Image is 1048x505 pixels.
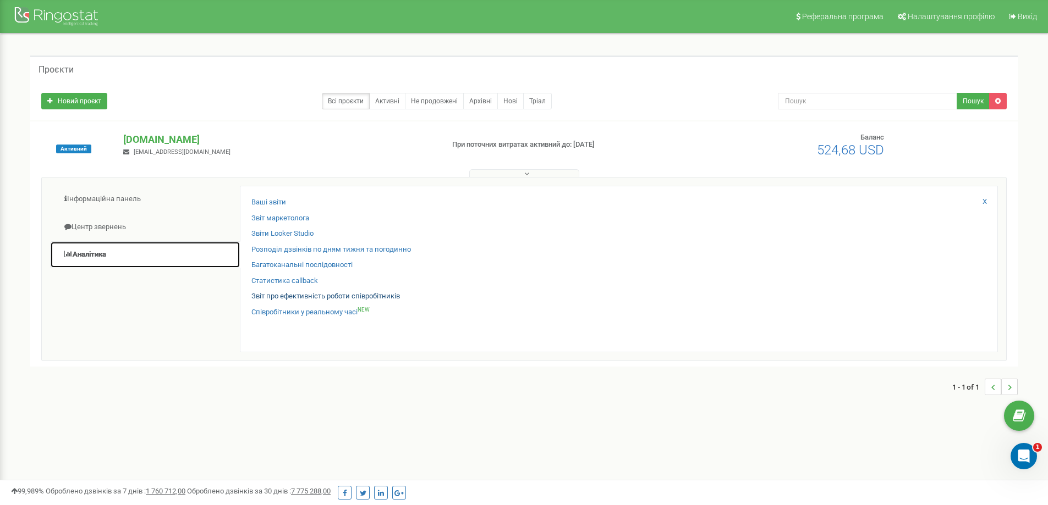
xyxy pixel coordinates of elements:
a: Статистика callback [251,276,318,286]
a: Активні [369,93,405,109]
a: Всі проєкти [322,93,370,109]
p: [DOMAIN_NAME] [123,132,434,147]
p: При поточних витратах активний до: [DATE] [452,140,681,150]
a: Звіт про ефективність роботи співробітників [251,291,400,302]
span: 1 - 1 of 1 [952,379,985,395]
a: Звіт маркетолога [251,213,309,224]
a: Звіти Looker Studio [251,229,314,239]
button: Пошук [957,93,990,109]
a: Багатоканальні послідовності [251,260,353,270]
span: 1 [1033,443,1042,452]
h5: Проєкти [39,65,74,75]
u: 7 775 288,00 [291,487,331,495]
span: Активний [56,145,91,153]
span: Реферальна програма [802,12,884,21]
input: Пошук [778,93,957,109]
span: 99,989% [11,487,44,495]
a: Нові [497,93,524,109]
a: Не продовжені [405,93,464,109]
a: Центр звернень [50,214,240,241]
sup: NEW [358,307,370,313]
a: Розподіл дзвінків по дням тижня та погодинно [251,245,411,255]
a: Співробітники у реальному часіNEW [251,307,370,318]
span: Баланс [860,133,884,141]
span: Оброблено дзвінків за 30 днів : [187,487,331,495]
span: Вихід [1018,12,1037,21]
nav: ... [952,368,1018,406]
u: 1 760 712,00 [146,487,185,495]
a: Аналiтика [50,241,240,268]
a: X [983,197,987,207]
span: 524,68 USD [817,142,884,158]
a: Новий проєкт [41,93,107,109]
span: Налаштування профілю [908,12,995,21]
span: Оброблено дзвінків за 7 днів : [46,487,185,495]
a: Ваші звіти [251,197,286,208]
span: [EMAIL_ADDRESS][DOMAIN_NAME] [134,148,231,156]
a: Інформаційна панель [50,186,240,213]
iframe: Intercom live chat [1011,443,1037,469]
a: Архівні [463,93,498,109]
a: Тріал [523,93,552,109]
